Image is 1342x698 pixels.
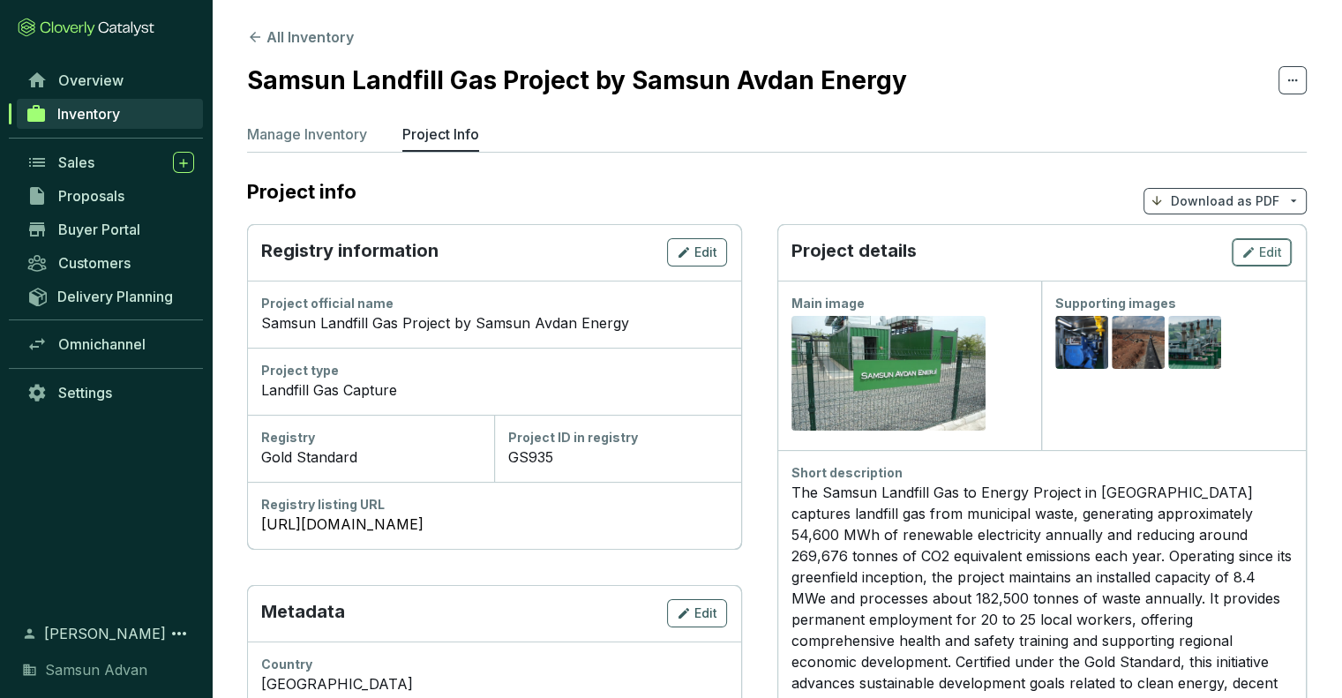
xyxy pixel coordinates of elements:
[58,335,146,353] span: Omnichannel
[18,329,203,359] a: Omnichannel
[18,281,203,311] a: Delivery Planning
[791,464,1293,482] div: Short description
[247,26,354,48] button: All Inventory
[261,295,727,312] div: Project official name
[1171,192,1279,210] p: Download as PDF
[261,429,480,447] div: Registry
[508,429,727,447] div: Project ID in registry
[261,447,480,468] div: Gold Standard
[18,214,203,244] a: Buyer Portal
[261,379,727,401] div: Landfill Gas Capture
[58,384,112,402] span: Settings
[57,288,173,305] span: Delivery Planning
[58,187,124,205] span: Proposals
[44,623,166,644] span: [PERSON_NAME]
[1259,244,1282,261] span: Edit
[261,599,345,627] p: Metadata
[18,65,203,95] a: Overview
[791,295,1028,312] div: Main image
[261,238,439,266] p: Registry information
[261,514,727,535] a: [URL][DOMAIN_NAME]
[261,362,727,379] div: Project type
[261,656,727,673] div: Country
[1232,238,1292,266] button: Edit
[58,71,124,89] span: Overview
[694,244,717,261] span: Edit
[667,599,727,627] button: Edit
[261,496,727,514] div: Registry listing URL
[261,673,727,694] div: [GEOGRAPHIC_DATA]
[508,447,727,468] div: GS935
[57,105,120,123] span: Inventory
[1055,295,1292,312] div: Supporting images
[18,147,203,177] a: Sales
[58,221,140,238] span: Buyer Portal
[667,238,727,266] button: Edit
[17,99,203,129] a: Inventory
[58,254,131,272] span: Customers
[791,238,917,266] p: Project details
[402,124,479,145] p: Project Info
[45,659,147,680] span: Samsun Advan
[247,124,367,145] p: Manage Inventory
[694,604,717,622] span: Edit
[58,154,94,171] span: Sales
[18,378,203,408] a: Settings
[247,180,374,203] h2: Project info
[18,248,203,278] a: Customers
[247,62,907,99] h2: Samsun Landfill Gas Project by Samsun Avdan Energy
[18,181,203,211] a: Proposals
[261,312,727,334] div: Samsun Landfill Gas Project by Samsun Avdan Energy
